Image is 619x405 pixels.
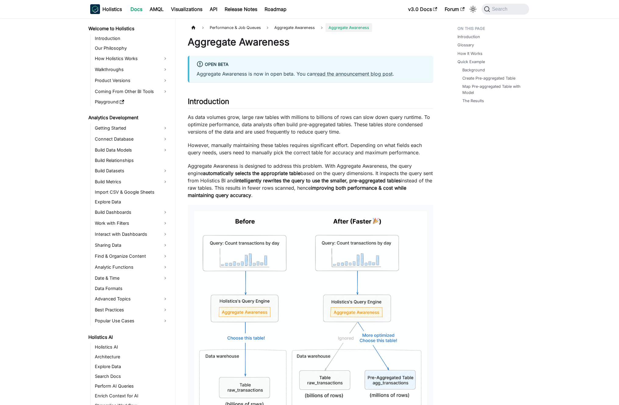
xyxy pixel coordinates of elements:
a: Holistics AI [87,333,170,342]
a: Create Pre-aggregated Table [462,75,515,81]
a: Map Pre-aggregated Table with Model [462,84,523,95]
a: Find & Organize Content [93,251,170,261]
a: Build Dashboards [93,207,170,217]
a: Work with Filters [93,218,170,228]
span: Performance & Job Queues [207,23,264,32]
a: Build Relationships [93,156,170,165]
img: Holistics [90,4,100,14]
a: Background [462,67,485,73]
a: Import CSV & Google Sheets [93,188,170,196]
span: Aggregate Awareness [326,23,372,32]
a: Perform AI Queries [93,382,170,390]
a: Welcome to Holistics [87,24,170,33]
a: Introduction [93,34,170,43]
a: Architecture [93,353,170,361]
button: Search (Command+K) [482,4,529,15]
a: Date & Time [93,273,170,283]
a: Best Practices [93,305,170,315]
a: Introduction [457,34,480,40]
button: Switch between dark and light mode (currently system mode) [468,4,478,14]
a: Glossary [457,42,474,48]
a: Analytic Functions [93,262,170,272]
a: Interact with Dashboards [93,229,170,239]
a: Coming From Other BI Tools [93,87,170,96]
a: AMQL [146,4,167,14]
a: Advanced Topics [93,294,170,304]
div: Open Beta [197,61,426,69]
a: Playground [93,98,170,106]
nav: Breadcrumbs [188,23,433,32]
a: Build Datasets [93,166,170,176]
a: Holistics AI [93,343,170,351]
b: Holistics [102,5,122,13]
p: Aggregate Awareness is designed to address this problem. With Aggregate Awareness, the query engi... [188,162,433,199]
a: The Results [462,98,484,104]
a: How It Works [457,51,482,56]
a: HolisticsHolisticsHolistics [90,4,122,14]
a: read the announcement blog post [315,71,393,77]
a: Getting Started [93,123,170,133]
p: Aggregate Awareness is now in open beta. You can . [197,70,426,77]
nav: Docs sidebar [84,18,176,405]
a: Walkthroughs [93,65,170,74]
p: As data volumes grow, large raw tables with millions to billions of rows can slow down query runt... [188,113,433,135]
a: Analytics Development [87,113,170,122]
a: Forum [441,4,468,14]
a: Search Docs [93,372,170,381]
a: Explore Data [93,198,170,206]
h2: Introduction [188,97,433,109]
a: Sharing Data [93,240,170,250]
span: Aggregate Awareness [271,23,318,32]
a: Connect Database [93,134,170,144]
a: Visualizations [167,4,206,14]
a: Explore Data [93,362,170,371]
a: Our Philosophy [93,44,170,52]
strong: intelligently rewrites the query to use the smaller, pre-aggregated tables [236,177,401,184]
a: Quick Example [457,59,485,65]
a: Release Notes [221,4,261,14]
strong: automatically selects the appropriate table [203,170,301,176]
a: v3.0 Docs [404,4,441,14]
a: Home page [188,23,199,32]
h1: Aggregate Awareness [188,36,433,48]
a: Build Metrics [93,177,170,187]
a: Data Formats [93,284,170,293]
a: Build Data Models [93,145,170,155]
a: Docs [127,4,146,14]
a: Roadmap [261,4,290,14]
a: Popular Use Cases [93,316,170,326]
a: API [206,4,221,14]
a: Enrich Context for AI [93,392,170,400]
a: Product Versions [93,76,170,85]
span: Search [490,6,511,12]
a: How Holistics Works [93,54,170,63]
p: However, manually maintaining these tables requires significant effort. Depending on what fields ... [188,142,433,156]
